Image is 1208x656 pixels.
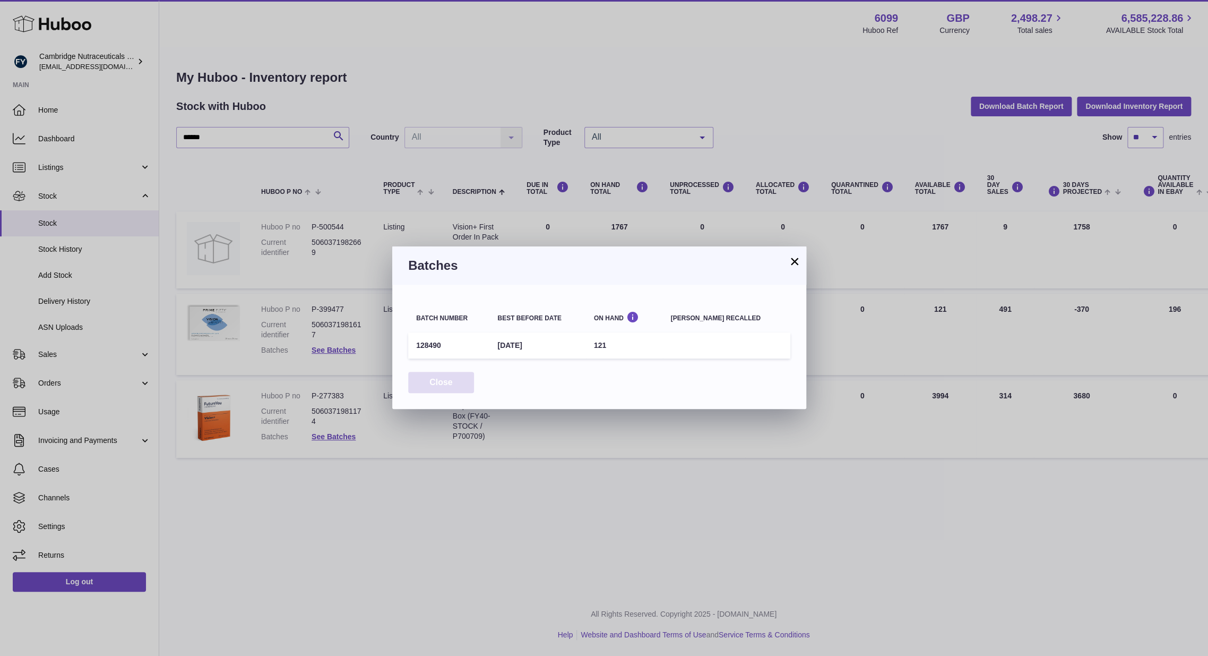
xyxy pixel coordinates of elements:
td: 121 [586,333,663,359]
td: 128490 [408,333,489,359]
div: Best before date [497,315,577,322]
div: [PERSON_NAME] recalled [671,315,782,322]
h3: Batches [408,257,790,274]
td: [DATE] [489,333,585,359]
button: × [788,255,801,268]
button: Close [408,372,474,394]
div: Batch number [416,315,481,322]
div: On Hand [594,311,655,321]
